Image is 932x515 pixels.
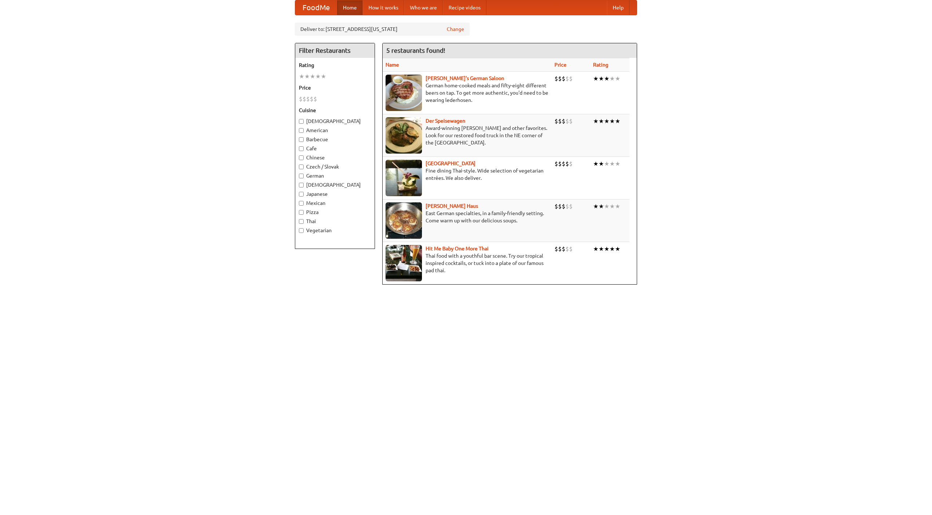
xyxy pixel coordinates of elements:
li: ★ [593,117,599,125]
label: [DEMOGRAPHIC_DATA] [299,118,371,125]
li: $ [554,117,558,125]
input: German [299,174,304,178]
h5: Rating [299,62,371,69]
input: Mexican [299,201,304,206]
li: ★ [604,245,609,253]
img: esthers.jpg [386,75,422,111]
input: Thai [299,219,304,224]
li: $ [562,245,565,253]
li: ★ [609,202,615,210]
li: ★ [599,117,604,125]
li: $ [558,202,562,210]
p: Award-winning [PERSON_NAME] and other favorites. Look for our restored food truck in the NE corne... [386,124,549,146]
li: $ [565,117,569,125]
li: ★ [299,72,304,80]
li: $ [569,117,573,125]
p: Thai food with a youthful bar scene. Try our tropical inspired cocktails, or tuck into a plate of... [386,252,549,274]
label: Vegetarian [299,227,371,234]
li: ★ [615,75,620,83]
input: Czech / Slovak [299,165,304,169]
li: ★ [315,72,321,80]
p: East German specialties, in a family-friendly setting. Come warm up with our delicious soups. [386,210,549,224]
li: $ [562,202,565,210]
a: [GEOGRAPHIC_DATA] [426,161,475,166]
li: ★ [609,117,615,125]
h5: Cuisine [299,107,371,114]
li: $ [562,160,565,168]
label: Thai [299,218,371,225]
label: Pizza [299,209,371,216]
li: ★ [599,202,604,210]
li: $ [569,160,573,168]
label: [DEMOGRAPHIC_DATA] [299,181,371,189]
label: American [299,127,371,134]
a: Who we are [404,0,443,15]
li: ★ [604,75,609,83]
li: ★ [604,160,609,168]
li: ★ [310,72,315,80]
label: Mexican [299,199,371,207]
input: Chinese [299,155,304,160]
li: $ [554,245,558,253]
li: $ [558,117,562,125]
input: Barbecue [299,137,304,142]
a: Home [337,0,363,15]
input: Cafe [299,146,304,151]
li: ★ [609,245,615,253]
li: $ [554,75,558,83]
li: $ [313,95,317,103]
a: Change [447,25,464,33]
li: $ [554,202,558,210]
a: [PERSON_NAME]'s German Saloon [426,75,504,81]
a: Rating [593,62,608,68]
li: ★ [604,202,609,210]
li: ★ [599,75,604,83]
li: ★ [599,160,604,168]
li: ★ [615,245,620,253]
input: Pizza [299,210,304,215]
a: Recipe videos [443,0,486,15]
li: ★ [593,202,599,210]
li: ★ [321,72,326,80]
img: babythai.jpg [386,245,422,281]
li: $ [565,202,569,210]
a: Hit Me Baby One More Thai [426,246,489,251]
label: Cafe [299,145,371,152]
li: $ [299,95,303,103]
a: [PERSON_NAME] Haus [426,203,478,209]
p: Fine dining Thai-style. Wide selection of vegetarian entrées. We also deliver. [386,167,549,182]
li: $ [569,202,573,210]
li: $ [562,117,565,125]
label: Chinese [299,154,371,161]
li: $ [562,75,565,83]
li: ★ [615,117,620,125]
img: kohlhaus.jpg [386,202,422,239]
ng-pluralize: 5 restaurants found! [386,47,445,54]
a: FoodMe [295,0,337,15]
li: $ [303,95,306,103]
input: Japanese [299,192,304,197]
li: $ [565,75,569,83]
li: ★ [604,117,609,125]
li: $ [569,245,573,253]
li: ★ [599,245,604,253]
label: Barbecue [299,136,371,143]
li: $ [310,95,313,103]
li: $ [565,245,569,253]
li: $ [558,75,562,83]
li: $ [569,75,573,83]
label: German [299,172,371,179]
a: How it works [363,0,404,15]
li: ★ [304,72,310,80]
input: American [299,128,304,133]
li: ★ [615,202,620,210]
a: Help [607,0,629,15]
li: $ [558,160,562,168]
li: $ [558,245,562,253]
li: $ [565,160,569,168]
b: Der Speisewagen [426,118,465,124]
